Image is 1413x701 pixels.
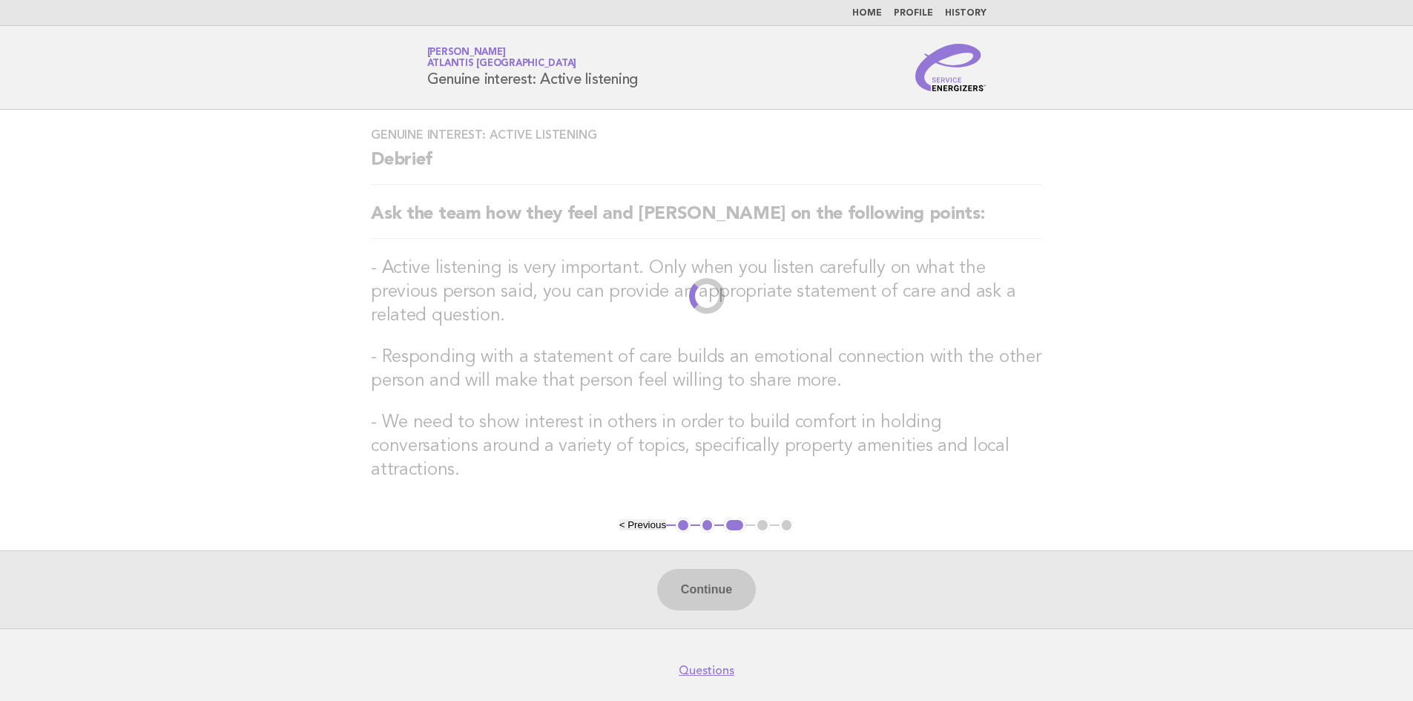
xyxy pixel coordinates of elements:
h3: - Active listening is very important. Only when you listen carefully on what the previous person ... [371,257,1042,328]
span: Atlantis [GEOGRAPHIC_DATA] [427,59,577,69]
a: History [945,9,987,18]
h2: Ask the team how they feel and [PERSON_NAME] on the following points: [371,203,1042,239]
h3: - Responding with a statement of care builds an emotional connection with the other person and wi... [371,346,1042,393]
h1: Genuine interest: Active listening [427,48,639,87]
h3: - We need to show interest in others in order to build comfort in holding conversations around a ... [371,411,1042,482]
h2: Debrief [371,148,1042,185]
h3: Genuine interest: Active listening [371,128,1042,142]
img: Service Energizers [915,44,987,91]
a: [PERSON_NAME]Atlantis [GEOGRAPHIC_DATA] [427,47,577,68]
a: Home [852,9,882,18]
a: Questions [679,663,734,678]
a: Profile [894,9,933,18]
